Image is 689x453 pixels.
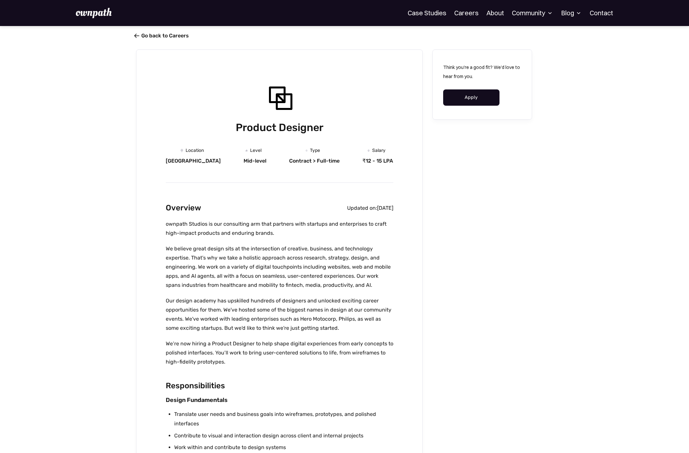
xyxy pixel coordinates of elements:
div: Contract > Full-time [289,158,340,164]
p: Think you're a good fit? We'd love to hear from you. [443,63,521,81]
div: Type [310,148,320,153]
a: About [486,9,504,17]
li: Work within and contribute to design systems [174,443,393,452]
p: Our design academy has upskilled hundreds of designers and unlocked exciting career opportunities... [166,296,393,333]
li: Translate user needs and business goals into wireframes, prototypes, and polished interfaces [174,410,393,429]
div: Salary [372,148,386,153]
p: We believe great design sits at the intersection of creative, business, and technology expertise.... [166,244,393,290]
h2: Overview [166,202,201,214]
img: Money Icon - Job Board X Webflow Template [368,150,370,152]
img: Graph Icon - Job Board X Webflow Template [246,150,247,152]
a: Apply [443,89,499,106]
a: Careers [454,9,479,17]
div: Level [250,148,261,153]
div: Location [186,148,204,153]
a: Contact [590,9,613,17]
div: [GEOGRAPHIC_DATA] [166,158,221,164]
h2: Responsibilities [166,380,393,392]
p: We’re now hiring a Product Designer to help shape digital experiences from early concepts to poli... [166,339,393,366]
div: ₹12 - 15 LPA [362,158,393,164]
div: Updated on: [347,205,377,211]
strong: Design Fundamentals [166,396,228,404]
h1: Product Designer [166,120,393,135]
div: Community [512,9,553,17]
span:  [134,33,139,39]
li: Contribute to visual and interaction design across client and internal projects [174,431,393,441]
div: [DATE] [377,205,393,211]
p: ownpath Studios is our consulting arm that partners with startups and enterprises to craft high-i... [166,220,393,238]
div: Blog [561,9,582,17]
div: Mid-level [244,158,266,164]
img: Clock Icon - Job Board X Webflow Template [306,150,307,151]
img: Location Icon - Job Board X Webflow Template [181,149,183,152]
a: Go back to Careers [136,33,189,39]
a: Case Studies [408,9,446,17]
